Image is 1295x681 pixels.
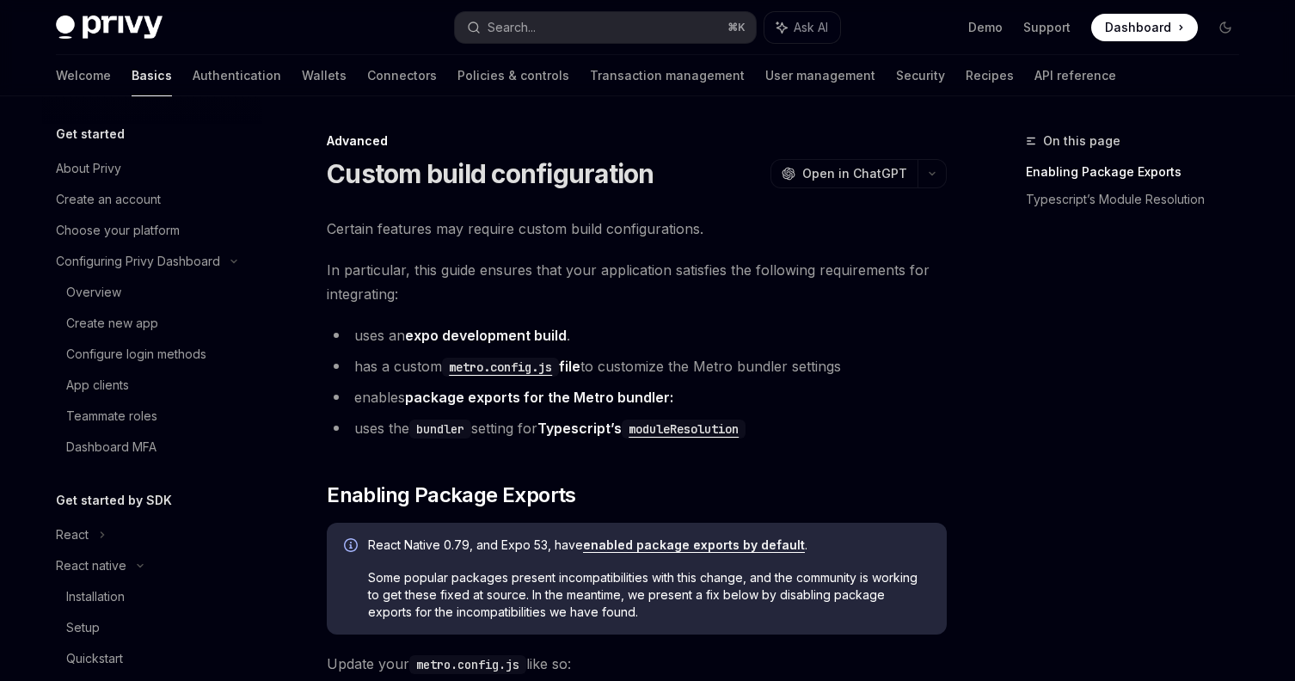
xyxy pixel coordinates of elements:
[1105,19,1171,36] span: Dashboard
[442,358,580,375] a: metro.config.jsfile
[727,21,746,34] span: ⌘ K
[344,538,361,555] svg: Info
[802,165,907,182] span: Open in ChatGPT
[966,55,1014,96] a: Recipes
[1034,55,1116,96] a: API reference
[368,569,930,621] span: Some popular packages present incompatibilities with this change, and the community is working to...
[327,354,947,378] li: has a custom to customize the Metro bundler settings
[327,416,947,440] li: uses the setting for
[66,437,157,457] div: Dashboard MFA
[56,158,121,179] div: About Privy
[327,158,654,189] h1: Custom build configuration
[583,537,805,553] a: enabled package exports by default
[770,159,918,188] button: Open in ChatGPT
[42,308,262,339] a: Create new app
[327,323,947,347] li: uses an .
[442,358,559,377] code: metro.config.js
[66,617,100,638] div: Setup
[132,55,172,96] a: Basics
[56,189,161,210] div: Create an account
[42,215,262,246] a: Choose your platform
[302,55,347,96] a: Wallets
[56,124,125,144] h5: Get started
[56,490,172,511] h5: Get started by SDK
[42,581,262,612] a: Installation
[56,220,180,241] div: Choose your platform
[66,282,121,303] div: Overview
[327,482,576,509] span: Enabling Package Exports
[622,420,746,439] code: moduleResolution
[1043,131,1120,151] span: On this page
[42,612,262,643] a: Setup
[457,55,569,96] a: Policies & controls
[327,132,947,150] div: Advanced
[409,420,471,439] code: bundler
[405,389,673,407] a: package exports for the Metro bundler:
[409,655,526,674] code: metro.config.js
[42,370,262,401] a: App clients
[66,648,123,669] div: Quickstart
[193,55,281,96] a: Authentication
[327,258,947,306] span: In particular, this guide ensures that your application satisfies the following requirements for ...
[66,406,157,426] div: Teammate roles
[1026,186,1253,213] a: Typescript’s Module Resolution
[968,19,1003,36] a: Demo
[56,251,220,272] div: Configuring Privy Dashboard
[327,652,947,676] span: Update your like so:
[66,313,158,334] div: Create new app
[42,184,262,215] a: Create an account
[1023,19,1071,36] a: Support
[66,586,125,607] div: Installation
[42,339,262,370] a: Configure login methods
[405,327,567,345] a: expo development build
[327,217,947,241] span: Certain features may require custom build configurations.
[455,12,756,43] button: Search...⌘K
[42,153,262,184] a: About Privy
[327,385,947,409] li: enables
[1091,14,1198,41] a: Dashboard
[590,55,745,96] a: Transaction management
[66,375,129,396] div: App clients
[1026,158,1253,186] a: Enabling Package Exports
[764,12,840,43] button: Ask AI
[56,555,126,576] div: React native
[765,55,875,96] a: User management
[56,15,163,40] img: dark logo
[488,17,536,38] div: Search...
[42,277,262,308] a: Overview
[1212,14,1239,41] button: Toggle dark mode
[56,525,89,545] div: React
[367,55,437,96] a: Connectors
[537,420,746,437] a: Typescript’smoduleResolution
[368,537,930,554] span: React Native 0.79, and Expo 53, have .
[42,432,262,463] a: Dashboard MFA
[42,401,262,432] a: Teammate roles
[56,55,111,96] a: Welcome
[42,643,262,674] a: Quickstart
[66,344,206,365] div: Configure login methods
[794,19,828,36] span: Ask AI
[896,55,945,96] a: Security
